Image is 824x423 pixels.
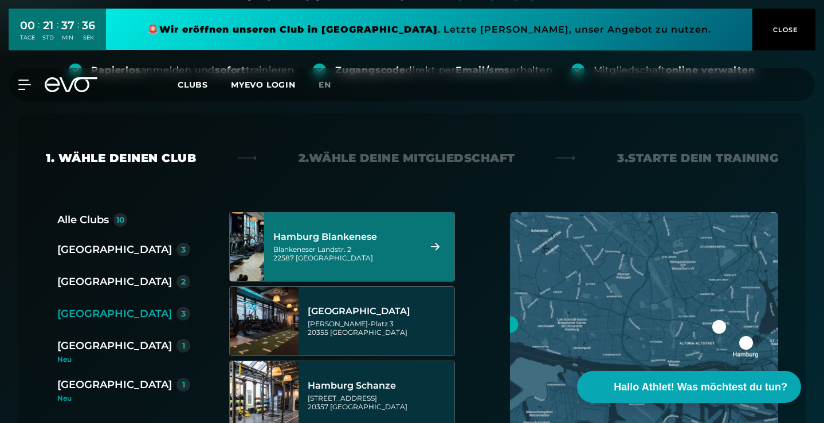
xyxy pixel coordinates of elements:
div: 37 [61,17,74,34]
img: Hamburg Stadthausbrücke [230,287,299,355]
div: 10 [116,216,125,224]
div: Neu [57,395,190,402]
div: Hamburg Schanze [308,380,451,392]
div: Alle Clubs [57,212,109,228]
div: [GEOGRAPHIC_DATA] [57,306,172,322]
span: Hallo Athlet! Was möchtest du tun? [614,379,787,395]
span: CLOSE [770,25,798,35]
div: [GEOGRAPHIC_DATA] [57,242,172,258]
button: CLOSE [752,9,815,50]
div: [GEOGRAPHIC_DATA] [57,274,172,290]
div: 1 [182,342,185,350]
img: Hamburg Blankenese [213,212,281,281]
div: : [57,18,58,49]
div: MIN [61,34,74,42]
div: 2 [181,278,186,286]
div: 36 [82,17,95,34]
a: Clubs [178,79,231,90]
div: 1 [182,381,185,389]
div: [GEOGRAPHIC_DATA] [57,338,172,354]
div: : [38,18,40,49]
div: Hamburg Blankenese [273,231,417,243]
div: SEK [82,34,95,42]
div: 3. Starte dein Training [617,150,778,166]
div: [GEOGRAPHIC_DATA] [57,377,172,393]
a: MYEVO LOGIN [231,80,296,90]
div: : [77,18,79,49]
div: [STREET_ADDRESS] 20357 [GEOGRAPHIC_DATA] [308,394,451,411]
div: Blankeneser Landstr. 2 22587 [GEOGRAPHIC_DATA] [273,245,417,262]
button: Hallo Athlet! Was möchtest du tun? [577,371,801,403]
div: 3 [181,310,186,318]
div: 2. Wähle deine Mitgliedschaft [299,150,515,166]
span: Clubs [178,80,208,90]
div: 1. Wähle deinen Club [46,150,196,166]
div: TAGE [20,34,35,42]
div: 21 [42,17,54,34]
span: en [319,80,331,90]
div: STD [42,34,54,42]
div: [GEOGRAPHIC_DATA] [308,306,451,317]
div: 00 [20,17,35,34]
a: en [319,78,345,92]
div: Neu [57,356,199,363]
div: [PERSON_NAME]-Platz 3 20355 [GEOGRAPHIC_DATA] [308,319,451,337]
div: 3 [181,246,186,254]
